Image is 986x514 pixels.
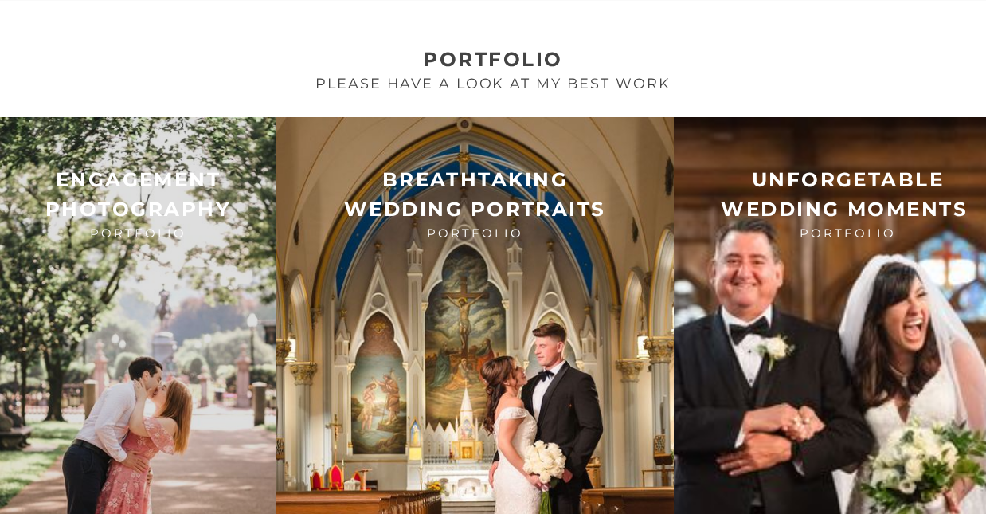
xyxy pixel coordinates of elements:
[344,197,606,221] strong: Wedding portraits
[382,167,568,191] strong: breathtaking
[423,47,562,71] strong: PORTFOLIO
[90,226,186,241] span: portfolio
[427,226,523,241] span: portfolio
[45,197,231,221] strong: photography
[752,167,944,191] strong: UNFORGETABLE
[315,75,670,92] span: please have a look at my BEST WORK
[721,197,968,221] strong: wedding moments
[56,167,221,191] strong: engagement
[800,226,896,241] span: portfolio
